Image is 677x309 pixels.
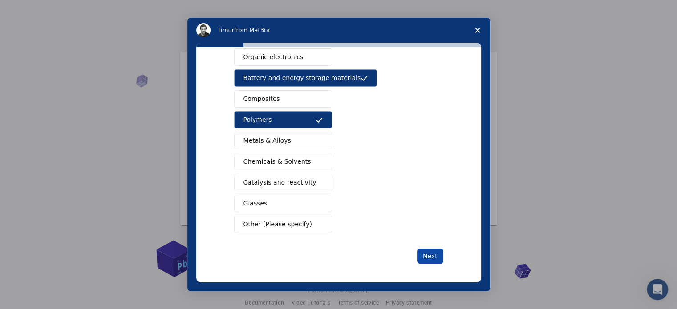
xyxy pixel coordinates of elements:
[243,52,304,62] span: Organic electronics
[234,195,332,212] button: Glasses
[18,6,50,14] span: Support
[234,111,332,128] button: Polymers
[243,220,312,229] span: Other (Please specify)
[243,178,316,187] span: Catalysis and reactivity
[234,132,332,149] button: Metals & Alloys
[234,153,332,170] button: Chemicals & Solvents
[465,18,490,43] span: Close survey
[234,90,332,108] button: Composites
[243,94,280,104] span: Composites
[218,27,234,33] span: Timur
[196,23,211,37] img: Profile image for Timur
[234,48,332,66] button: Organic electronics
[243,157,311,166] span: Chemicals & Solvents
[234,69,377,87] button: Battery and energy storage materials
[234,174,333,191] button: Catalysis and reactivity
[243,73,361,83] span: Battery and energy storage materials
[234,216,332,233] button: Other (Please specify)
[243,115,272,124] span: Polymers
[417,249,443,264] button: Next
[243,136,291,145] span: Metals & Alloys
[243,199,268,208] span: Glasses
[234,27,270,33] span: from Mat3ra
